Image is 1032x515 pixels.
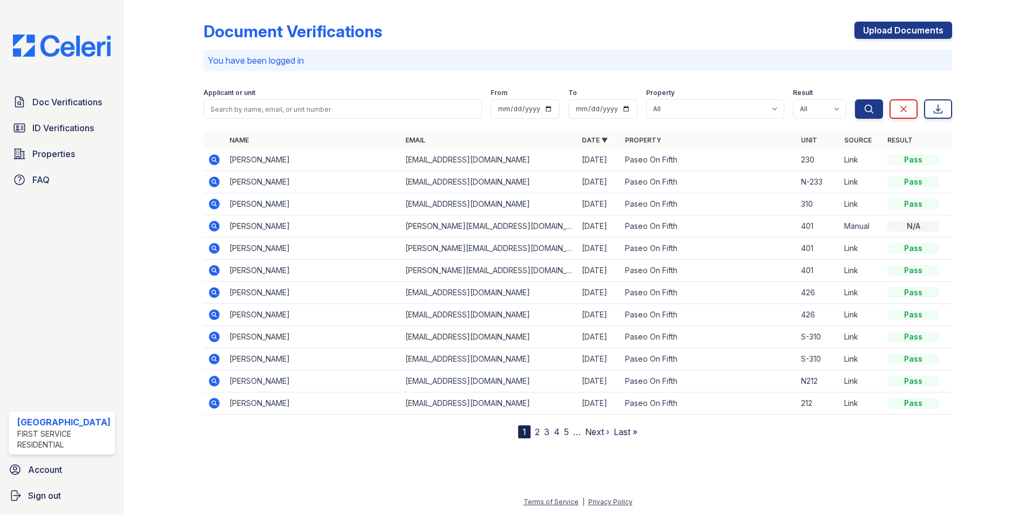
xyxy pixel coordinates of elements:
label: Property [646,89,675,97]
div: [GEOGRAPHIC_DATA] [17,416,111,429]
a: ID Verifications [9,117,115,139]
a: Sign out [4,485,119,506]
td: [DATE] [578,215,621,238]
td: [DATE] [578,370,621,392]
div: Pass [887,376,939,387]
a: 4 [554,426,560,437]
td: Link [840,282,883,304]
td: Paseo On Fifth [621,238,797,260]
td: Paseo On Fifth [621,326,797,348]
td: [PERSON_NAME][EMAIL_ADDRESS][DOMAIN_NAME] [401,238,578,260]
td: S-310 [797,348,840,370]
div: Pass [887,243,939,254]
td: Link [840,193,883,215]
td: Paseo On Fifth [621,282,797,304]
td: Link [840,149,883,171]
div: N/A [887,221,939,232]
td: Paseo On Fifth [621,260,797,282]
td: Paseo On Fifth [621,149,797,171]
td: [DATE] [578,326,621,348]
a: FAQ [9,169,115,191]
div: Pass [887,265,939,276]
td: [DATE] [578,260,621,282]
label: From [491,89,507,97]
td: [EMAIL_ADDRESS][DOMAIN_NAME] [401,149,578,171]
span: FAQ [32,173,50,186]
span: Doc Verifications [32,96,102,109]
td: 230 [797,149,840,171]
td: Link [840,304,883,326]
a: Terms of Service [524,498,579,506]
td: [DATE] [578,238,621,260]
td: [PERSON_NAME] [225,171,402,193]
td: [PERSON_NAME] [225,260,402,282]
td: [PERSON_NAME] [225,348,402,370]
td: Link [840,171,883,193]
td: 426 [797,282,840,304]
td: 401 [797,215,840,238]
a: Properties [9,143,115,165]
td: [PERSON_NAME] [225,326,402,348]
td: Link [840,326,883,348]
td: Manual [840,215,883,238]
span: Account [28,463,62,476]
td: Link [840,238,883,260]
a: 3 [544,426,549,437]
div: Pass [887,398,939,409]
td: Paseo On Fifth [621,215,797,238]
td: Paseo On Fifth [621,348,797,370]
span: ID Verifications [32,121,94,134]
td: Link [840,370,883,392]
label: Applicant or unit [203,89,255,97]
td: [DATE] [578,149,621,171]
div: Pass [887,309,939,320]
td: [PERSON_NAME] [225,215,402,238]
a: Next › [585,426,609,437]
a: Doc Verifications [9,91,115,113]
td: [PERSON_NAME] [225,392,402,415]
td: Paseo On Fifth [621,171,797,193]
div: Pass [887,199,939,209]
td: 310 [797,193,840,215]
div: Pass [887,177,939,187]
td: [PERSON_NAME] [225,149,402,171]
td: [PERSON_NAME][EMAIL_ADDRESS][DOMAIN_NAME] [401,260,578,282]
td: Link [840,260,883,282]
td: Paseo On Fifth [621,392,797,415]
td: [EMAIL_ADDRESS][DOMAIN_NAME] [401,370,578,392]
a: Unit [801,136,817,144]
td: [EMAIL_ADDRESS][DOMAIN_NAME] [401,392,578,415]
td: 212 [797,392,840,415]
a: Last » [614,426,637,437]
td: 401 [797,260,840,282]
td: N-233 [797,171,840,193]
input: Search by name, email, or unit number [203,99,483,119]
td: Paseo On Fifth [621,193,797,215]
a: Name [229,136,249,144]
a: Upload Documents [854,22,952,39]
td: [DATE] [578,392,621,415]
a: Date ▼ [582,136,608,144]
div: | [582,498,585,506]
td: S-310 [797,326,840,348]
td: [EMAIL_ADDRESS][DOMAIN_NAME] [401,193,578,215]
td: N212 [797,370,840,392]
a: Privacy Policy [588,498,633,506]
td: [PERSON_NAME] [225,370,402,392]
div: First Service Residential [17,429,111,450]
a: Email [405,136,425,144]
td: 401 [797,238,840,260]
p: You have been logged in [208,54,948,67]
td: [DATE] [578,304,621,326]
label: To [568,89,577,97]
a: Result [887,136,913,144]
div: Pass [887,154,939,165]
td: [PERSON_NAME] [225,193,402,215]
td: Link [840,348,883,370]
td: [EMAIL_ADDRESS][DOMAIN_NAME] [401,348,578,370]
span: Sign out [28,489,61,502]
div: Pass [887,287,939,298]
td: Paseo On Fifth [621,304,797,326]
div: Pass [887,331,939,342]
